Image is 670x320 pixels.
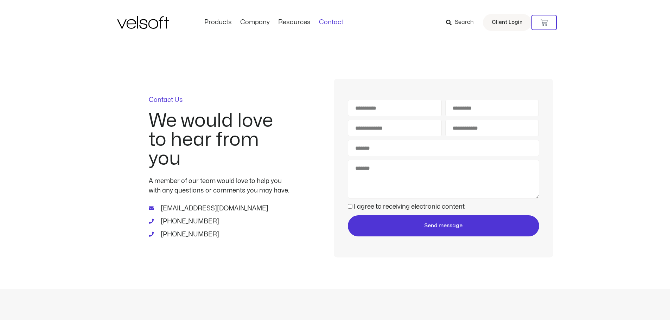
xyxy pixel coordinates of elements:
[446,17,479,28] a: Search
[492,18,523,27] span: Client Login
[159,204,268,213] span: [EMAIL_ADDRESS][DOMAIN_NAME]
[236,19,274,26] a: CompanyMenu Toggle
[348,215,539,236] button: Send message
[424,222,462,230] span: Send message
[274,19,315,26] a: ResourcesMenu Toggle
[354,204,465,210] label: I agree to receiving electronic content
[149,204,289,213] a: [EMAIL_ADDRESS][DOMAIN_NAME]
[149,176,289,195] p: A member of our team would love to help you with any questions or comments you may have.
[455,18,474,27] span: Search
[200,19,236,26] a: ProductsMenu Toggle
[483,14,531,31] a: Client Login
[200,19,347,26] nav: Menu
[149,111,289,168] h2: We would love to hear from you
[149,97,289,103] p: Contact Us
[117,16,169,29] img: Velsoft Training Materials
[159,230,219,239] span: [PHONE_NUMBER]
[315,19,347,26] a: ContactMenu Toggle
[159,217,219,226] span: [PHONE_NUMBER]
